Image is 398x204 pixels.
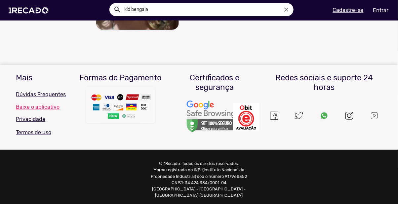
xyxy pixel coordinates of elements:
i: close [283,6,290,13]
p: Dúvidas Frequentes [16,91,69,99]
mat-icon: Example home icon [113,6,121,14]
h3: Formas de Pagamento [79,73,163,83]
p: © 1Recado. Todos os direitos reservados. Marca registrada no INPI (Instituto Nacional da Propried... [142,160,256,198]
img: Um recado,1Recado,1 recado,vídeo de famosos,site para pagar famosos,vídeos e lives exclusivas de ... [186,100,236,134]
a: Baixe o aplicativo [16,104,69,110]
a: Entrar [369,5,393,16]
input: Pesquisar... [119,3,294,16]
h3: Certificados e segurança [173,73,257,92]
h3: Mais [16,73,69,83]
img: Um recado,1Recado,1 recado,vídeo de famosos,site para pagar famosos,vídeos e lives exclusivas de ... [270,112,278,120]
img: instagram.svg [345,112,353,120]
img: Um recado,1Recado,1 recado,vídeo de famosos,site para pagar famosos,vídeos e lives exclusivas de ... [84,85,157,128]
button: Example home icon [111,3,123,15]
img: Um recado,1Recado,1 recado,vídeo de famosos,site para pagar famosos,vídeos e lives exclusivas de ... [370,111,379,120]
h3: Redes sociais e suporte 24 horas [267,73,382,92]
img: Um recado,1Recado,1 recado,vídeo de famosos,site para pagar famosos,vídeos e lives exclusivas de ... [233,103,259,131]
img: Um recado,1Recado,1 recado,vídeo de famosos,site para pagar famosos,vídeos e lives exclusivas de ... [320,112,328,120]
p: Privacidade [16,115,69,123]
u: Cadastre-se [333,7,364,13]
img: twitter.svg [295,112,303,120]
p: Termos de uso [16,129,69,137]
